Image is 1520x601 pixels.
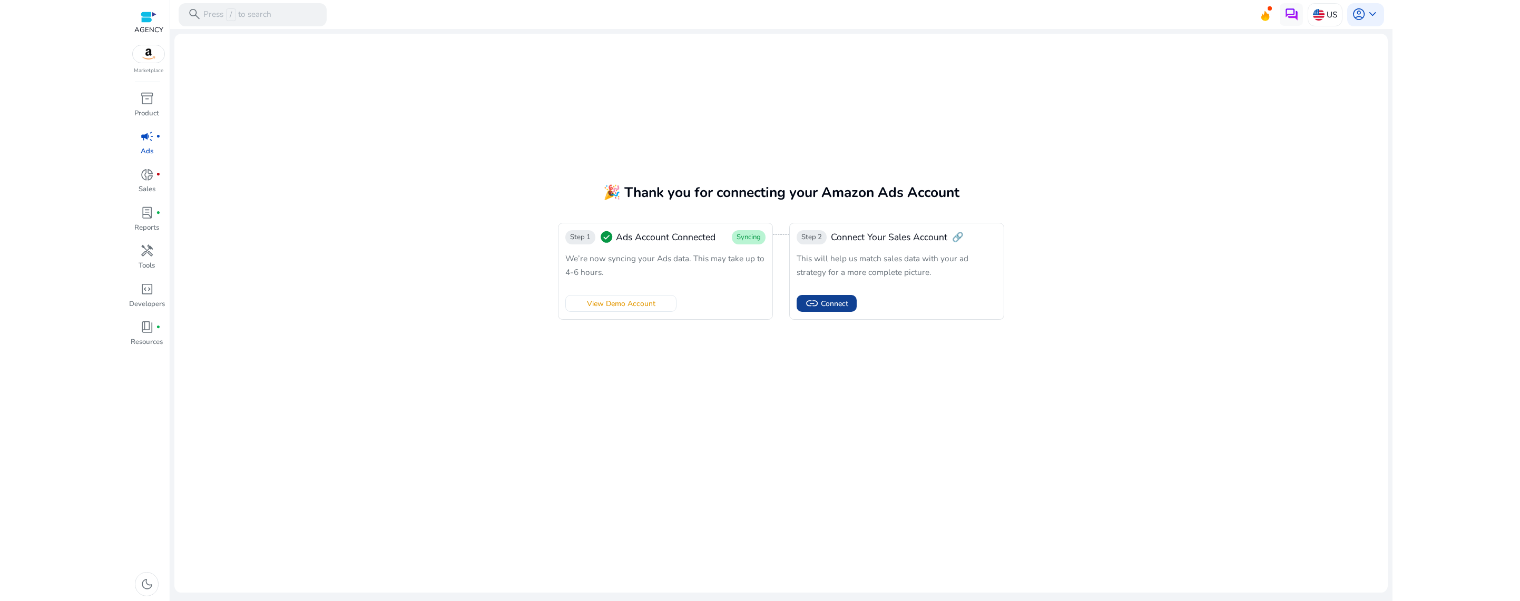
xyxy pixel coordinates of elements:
[140,244,154,258] span: handyman
[797,295,857,312] button: linkConnect
[1352,7,1366,21] span: account_circle
[128,318,166,356] a: book_4fiber_manual_recordResources
[188,7,201,21] span: search
[139,261,155,271] p: Tools
[226,8,236,21] span: /
[129,299,165,310] p: Developers
[203,8,271,21] p: Press to search
[600,230,613,244] span: check_circle
[128,204,166,242] a: lab_profilefiber_manual_recordReports
[128,242,166,280] a: handymanTools
[134,25,163,36] p: AGENCY
[133,45,164,63] img: amazon.svg
[156,325,161,330] span: fiber_manual_record
[139,184,155,195] p: Sales
[616,230,715,244] span: Ads Account Connected
[140,206,154,220] span: lab_profile
[128,280,166,318] a: code_blocksDevelopers
[587,298,655,309] span: View Demo Account
[128,165,166,203] a: donut_smallfiber_manual_recordSales
[128,127,166,165] a: campaignfiber_manual_recordAds
[128,90,166,127] a: inventory_2Product
[797,253,968,278] span: This will help us match sales data with your ad strategy for a more complete picture.
[801,233,822,242] span: Step 2
[140,320,154,334] span: book_4
[134,67,163,75] p: Marketplace
[134,223,159,233] p: Reports
[141,146,153,157] p: Ads
[156,211,161,215] span: fiber_manual_record
[140,130,154,143] span: campaign
[737,233,761,242] span: Syncing
[131,337,163,348] p: Resources
[603,183,959,202] span: 🎉 Thank you for connecting your Amazon Ads Account
[140,92,154,105] span: inventory_2
[156,172,161,177] span: fiber_manual_record
[797,230,964,244] div: 🔗
[1313,9,1325,21] img: us.svg
[1366,7,1379,21] span: keyboard_arrow_down
[831,230,947,244] span: Connect Your Sales Account
[570,233,591,242] span: Step 1
[821,298,848,309] span: Connect
[140,168,154,182] span: donut_small
[565,253,764,278] span: We’re now syncing your Ads data. This may take up to 4-6 hours.
[805,297,819,310] span: link
[565,295,676,312] button: View Demo Account
[1327,5,1337,24] p: US
[140,282,154,296] span: code_blocks
[140,577,154,591] span: dark_mode
[134,109,159,119] p: Product
[156,134,161,139] span: fiber_manual_record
